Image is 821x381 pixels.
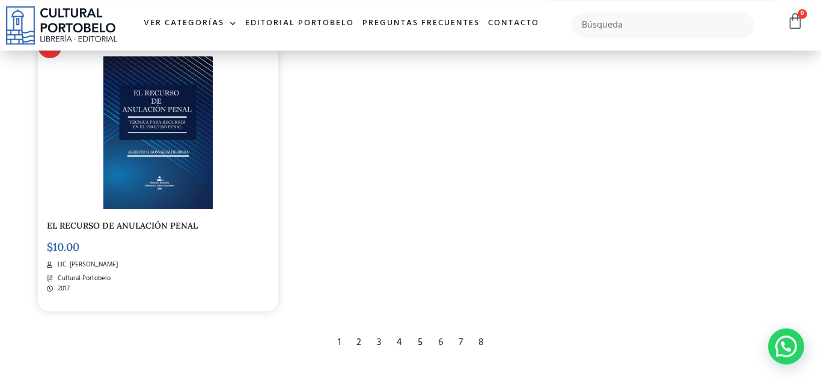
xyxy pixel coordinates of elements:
span: 0 [798,9,807,19]
div: 2 [350,329,367,356]
span: 2017 [55,284,70,294]
div: 4 [391,329,408,356]
span: Cultural Portobelo [55,274,111,284]
img: Screen_Shot_2018-08-31_at_10.16.46_AM-1.png [103,56,212,209]
a: Editorial Portobelo [241,11,358,37]
a: EL RECURSO DE ANULACIÓN PENAL [47,220,198,231]
div: 8 [472,329,490,356]
div: 1 [332,329,347,356]
div: 7 [453,329,469,356]
input: Búsqueda [572,13,754,38]
a: Ver Categorías [139,11,241,37]
a: Preguntas frecuentes [358,11,484,37]
span: $ [47,240,53,254]
div: 3 [371,329,387,356]
a: 0 [787,13,804,30]
bdi: 10.00 [47,240,79,254]
div: 6 [432,329,449,356]
div: 5 [412,329,429,356]
span: LIC. [PERSON_NAME] [55,260,118,270]
a: Contacto [484,11,543,37]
